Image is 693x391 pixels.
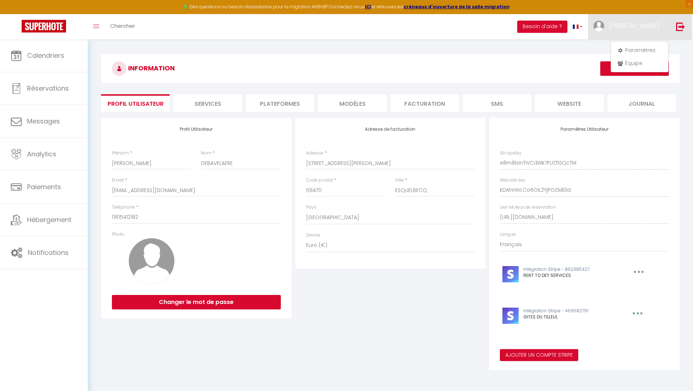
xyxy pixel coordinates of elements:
[27,84,69,93] span: Réservations
[128,238,175,284] img: avatar.png
[306,150,323,157] label: Adresse
[101,54,680,83] h3: INFORMATION
[110,22,135,30] span: Chercher
[500,150,522,157] label: SH apiKey
[588,14,668,39] a: ... [PERSON_NAME]
[609,21,659,30] span: [PERSON_NAME]
[306,127,475,132] h4: Adresse de facturation
[27,149,56,158] span: Analytics
[676,22,685,31] img: logout
[500,127,669,132] h4: Paramètres Utilisateur
[395,177,404,184] label: Ville
[391,94,459,112] li: Facturation
[593,21,604,31] img: ...
[600,61,669,76] button: Enregistrer
[502,266,519,282] img: stripe-logo.jpeg
[22,20,66,32] img: Super Booking
[523,266,617,273] p: Intégration Stripe - 862385327
[523,272,571,278] span: RENT TO DEY SERVICES
[105,14,140,39] a: Chercher
[517,21,567,33] button: Besoin d'aide ?
[306,232,321,239] label: Devise
[613,57,666,69] a: Équipe
[523,308,616,314] p: Intégration Stripe - 469582761
[27,117,60,126] span: Messages
[500,177,526,184] label: Website key
[6,3,27,25] button: Ouvrir le widget de chat LiveChat
[306,177,333,184] label: Code postal
[535,94,603,112] li: website
[500,231,516,238] label: Langue
[112,295,281,309] button: Changer le mot de passe
[502,308,519,324] img: stripe-logo.jpeg
[112,204,135,211] label: Téléphone
[112,177,124,184] label: Email
[463,94,531,112] li: SMS
[523,314,558,320] span: GITES DU TILLEUL
[101,94,170,112] li: Profil Utilisateur
[173,94,242,112] li: Services
[27,182,61,191] span: Paiements
[201,150,212,157] label: Nom
[112,127,281,132] h4: Profil Utilisateur
[27,51,64,60] span: Calendriers
[112,231,125,238] label: Photo
[28,248,69,257] span: Notifications
[607,94,676,112] li: Journal
[365,4,371,10] a: ICI
[404,4,510,10] a: créneaux d'ouverture de la salle migration
[306,204,317,211] label: Pays
[112,150,129,157] label: Prénom
[500,204,556,211] label: Lien Moteur de réservation
[27,215,71,224] span: Hébergement
[318,94,387,112] li: MODÈLES
[613,44,666,56] a: Paramètres
[500,349,578,361] button: Ajouter un compte Stripe
[246,94,314,112] li: Plateformes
